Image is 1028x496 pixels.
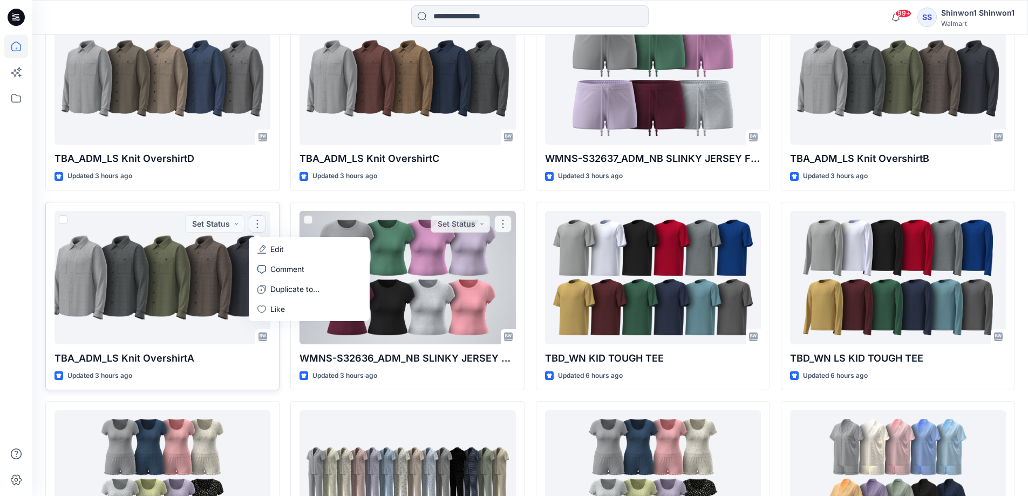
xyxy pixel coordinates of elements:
[270,243,284,255] p: Edit
[55,211,270,344] a: TBA_ADM_LS Knit OvershirtA
[803,370,868,382] p: Updated 6 hours ago
[545,351,761,366] p: TBD_WN KID TOUGH TEE
[299,12,515,145] a: TBA_ADM_LS Knit OvershirtC
[270,283,319,295] p: Duplicate to...
[67,370,132,382] p: Updated 3 hours ago
[545,151,761,166] p: WMNS-S32637_ADM_NB SLINKY JERSEY FITTED SHORT
[55,351,270,366] p: TBA_ADM_LS Knit OvershirtA
[251,239,367,259] a: Edit
[790,12,1006,145] a: TBA_ADM_LS Knit OvershirtB
[312,370,377,382] p: Updated 3 hours ago
[790,211,1006,344] a: TBD_WN LS KID TOUGH TEE
[941,6,1015,19] div: Shinwon1 Shinwon1
[55,12,270,145] a: TBA_ADM_LS Knit OvershirtD
[299,211,515,344] a: WMNS-S32636_ADM_NB SLINKY JERSEY BABY TEE
[790,351,1006,366] p: TBD_WN LS KID TOUGH TEE
[545,12,761,145] a: WMNS-S32637_ADM_NB SLINKY JERSEY FITTED SHORT
[790,151,1006,166] p: TBA_ADM_LS Knit OvershirtB
[67,171,132,182] p: Updated 3 hours ago
[558,171,623,182] p: Updated 3 hours ago
[299,351,515,366] p: WMNS-S32636_ADM_NB SLINKY JERSEY BABY TEE
[270,303,285,315] p: Like
[270,263,304,275] p: Comment
[558,370,623,382] p: Updated 6 hours ago
[803,171,868,182] p: Updated 3 hours ago
[941,19,1015,28] div: Walmart
[545,211,761,344] a: TBD_WN KID TOUGH TEE
[895,9,911,18] span: 99+
[299,151,515,166] p: TBA_ADM_LS Knit OvershirtC
[55,151,270,166] p: TBA_ADM_LS Knit OvershirtD
[917,8,937,27] div: SS
[312,171,377,182] p: Updated 3 hours ago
